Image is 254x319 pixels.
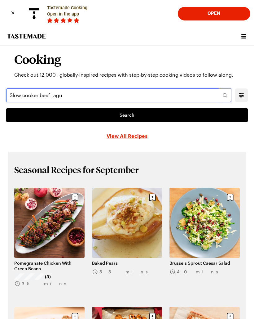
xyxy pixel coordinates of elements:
div: Close banner [9,9,17,17]
button: Open [182,7,247,20]
a: Pomegranate Chicken With Green Beans [14,260,85,272]
a: To Tastemade Home Page [6,34,46,39]
div: Rating:5 stars [47,18,81,23]
a: Search [6,108,248,122]
p: Check out 12,000+ globally-inspired recipes with step-by-step cooking videos to follow along. [14,71,240,79]
button: Save recipe [69,191,81,203]
h2: Seasonal Recipes for September [14,164,139,175]
img: App logo [25,4,43,23]
a: View All Recipes [107,132,147,139]
span: Open in the app [47,11,79,17]
a: Brussels Sprout Caesar Salad [169,260,240,266]
h1: Cooking [14,52,240,66]
button: Open menu [240,32,248,40]
span: Tastemade Cooking [47,5,87,11]
button: Save recipe [147,191,158,203]
a: Baked Pears [92,260,162,266]
button: Save recipe [224,191,236,203]
span: Search [120,112,134,118]
button: Mobile filters [237,91,245,99]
